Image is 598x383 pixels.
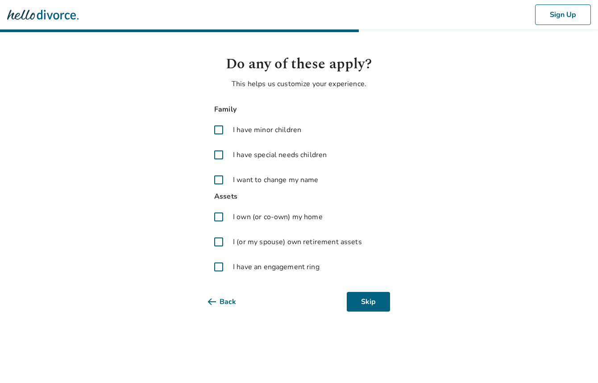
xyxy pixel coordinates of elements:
span: I have minor children [233,125,301,135]
iframe: Chat Widget [553,340,598,383]
button: Back [208,292,250,312]
span: I want to change my name [233,175,319,185]
span: Family [208,104,390,116]
span: Assets [208,191,390,203]
span: I (or my spouse) own retirement assets [233,237,362,247]
img: Hello Divorce Logo [7,6,79,24]
span: I have an engagement ring [233,262,320,272]
button: Sign Up [535,4,591,25]
span: I own (or co-own) my home [233,212,323,222]
h1: Do any of these apply? [208,54,390,75]
span: I have special needs children [233,150,327,160]
p: This helps us customize your experience. [208,79,390,89]
button: Skip [347,292,390,312]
